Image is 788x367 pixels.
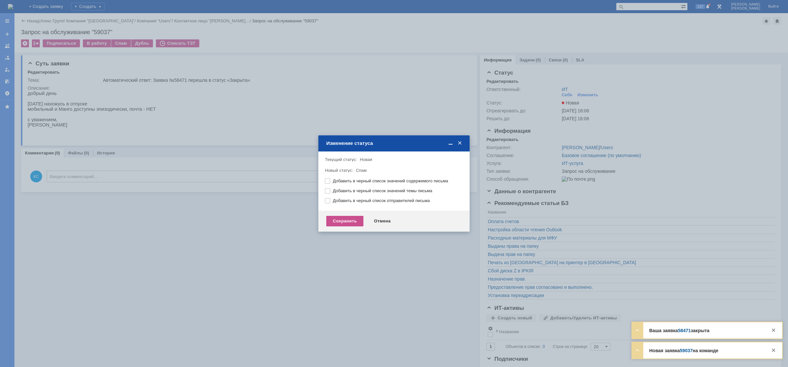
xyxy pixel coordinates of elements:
[333,178,462,184] label: Добавить в черный список значений содержимого письма
[447,140,454,146] span: Свернуть (Ctrl + M)
[770,346,777,354] div: Закрыть
[770,326,777,334] div: Закрыть
[333,198,462,203] label: Добавить в черный список отправителей письма
[325,157,357,162] label: Текущий статус:
[633,346,641,354] div: Развернуть
[456,140,463,146] span: Закрыть
[360,157,372,162] span: Новая
[325,168,353,173] label: Новый статус:
[326,140,463,146] div: Изменение статуса
[356,168,367,173] span: Спам
[680,348,693,353] a: 59037
[633,326,641,334] div: Развернуть
[649,348,718,353] strong: Новая заявка на команде
[649,328,709,333] strong: Ваша заявка закрыта
[678,328,691,333] a: 58471
[333,188,462,194] label: Добавить в черный список значений темы письма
